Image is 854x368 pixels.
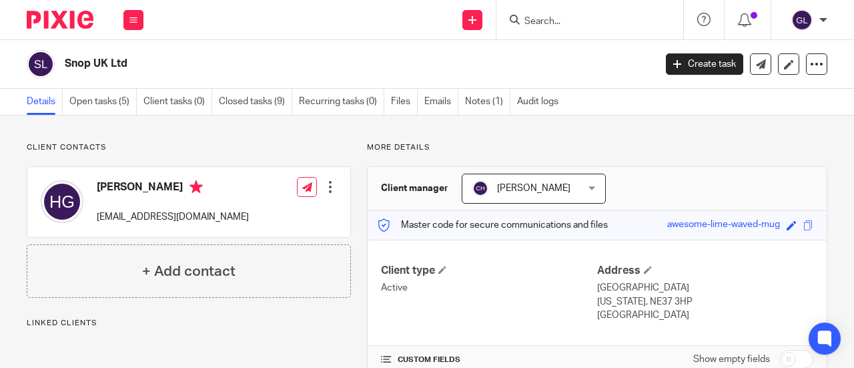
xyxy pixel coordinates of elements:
h4: [PERSON_NAME] [97,180,249,197]
a: Details [27,89,63,115]
a: Notes (1) [465,89,510,115]
p: [US_STATE], NE37 3HP [597,295,813,309]
a: Recurring tasks (0) [299,89,384,115]
h4: Address [597,264,813,278]
img: Pixie [27,11,93,29]
a: Client tasks (0) [143,89,212,115]
p: Client contacts [27,142,351,153]
p: [EMAIL_ADDRESS][DOMAIN_NAME] [97,210,249,224]
span: [PERSON_NAME] [497,184,570,193]
h2: Snop UK Ltd [65,57,530,71]
img: svg%3E [472,180,488,196]
img: svg%3E [791,9,813,31]
a: Emails [424,89,458,115]
div: awesome-lime-waved-mug [667,218,780,233]
a: Audit logs [517,89,565,115]
img: svg%3E [27,50,55,78]
p: Master code for secure communications and files [378,218,608,232]
input: Search [523,16,643,28]
p: [GEOGRAPHIC_DATA] [597,281,813,295]
i: Primary [189,180,203,194]
img: svg%3E [41,180,83,223]
label: Show empty fields [693,353,770,366]
a: Files [391,89,418,115]
a: Create task [666,53,743,75]
p: Linked clients [27,318,351,329]
p: More details [367,142,827,153]
h4: CUSTOM FIELDS [381,355,597,365]
p: [GEOGRAPHIC_DATA] [597,309,813,322]
h3: Client manager [381,182,448,195]
p: Active [381,281,597,295]
h4: + Add contact [142,261,236,282]
a: Closed tasks (9) [219,89,292,115]
h4: Client type [381,264,597,278]
a: Open tasks (5) [69,89,137,115]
